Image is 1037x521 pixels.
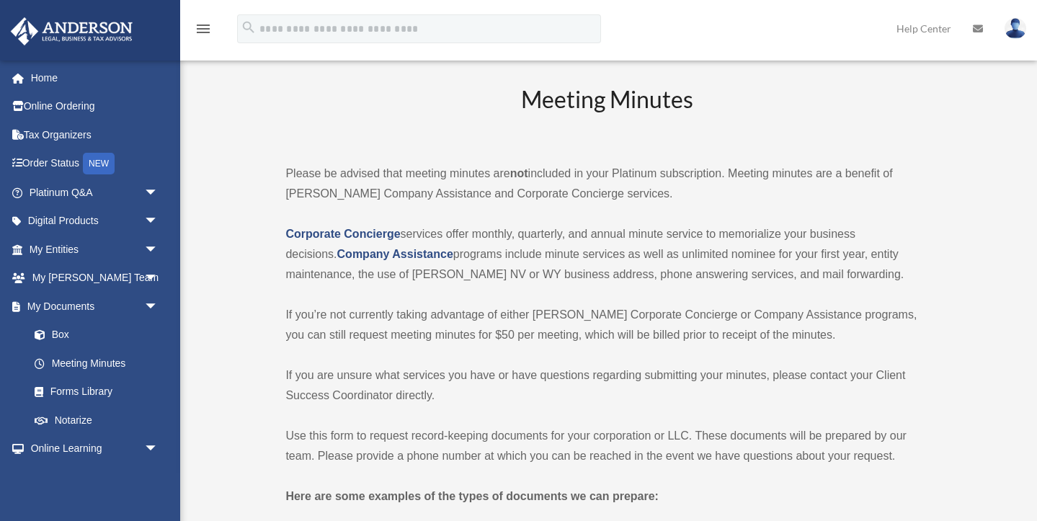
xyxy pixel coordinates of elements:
[144,292,173,321] span: arrow_drop_down
[10,292,180,321] a: My Documentsarrow_drop_down
[10,435,180,463] a: Online Learningarrow_drop_down
[144,178,173,208] span: arrow_drop_down
[285,84,927,143] h2: Meeting Minutes
[10,178,180,207] a: Platinum Q&Aarrow_drop_down
[144,207,173,236] span: arrow_drop_down
[20,406,180,435] a: Notarize
[285,365,927,406] p: If you are unsure what services you have or have questions regarding submitting your minutes, ple...
[1005,18,1026,39] img: User Pic
[10,207,180,236] a: Digital Productsarrow_drop_down
[337,248,453,260] a: Company Assistance
[144,435,173,464] span: arrow_drop_down
[510,167,528,179] strong: not
[10,92,180,121] a: Online Ordering
[285,426,927,466] p: Use this form to request record-keeping documents for your corporation or LLC. These documents wi...
[195,20,212,37] i: menu
[20,321,180,349] a: Box
[285,224,927,285] p: services offer monthly, quarterly, and annual minute service to memorialize your business decisio...
[144,463,173,492] span: arrow_drop_down
[6,17,137,45] img: Anderson Advisors Platinum Portal
[144,264,173,293] span: arrow_drop_down
[10,63,180,92] a: Home
[10,149,180,179] a: Order StatusNEW
[144,235,173,264] span: arrow_drop_down
[10,120,180,149] a: Tax Organizers
[83,153,115,174] div: NEW
[285,228,400,240] a: Corporate Concierge
[20,349,173,378] a: Meeting Minutes
[10,235,180,264] a: My Entitiesarrow_drop_down
[241,19,257,35] i: search
[10,264,180,293] a: My [PERSON_NAME] Teamarrow_drop_down
[20,378,180,406] a: Forms Library
[285,164,927,204] p: Please be advised that meeting minutes are included in your Platinum subscription. Meeting minute...
[285,490,659,502] strong: Here are some examples of the types of documents we can prepare:
[285,305,927,345] p: If you’re not currently taking advantage of either [PERSON_NAME] Corporate Concierge or Company A...
[10,463,180,491] a: Billingarrow_drop_down
[195,25,212,37] a: menu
